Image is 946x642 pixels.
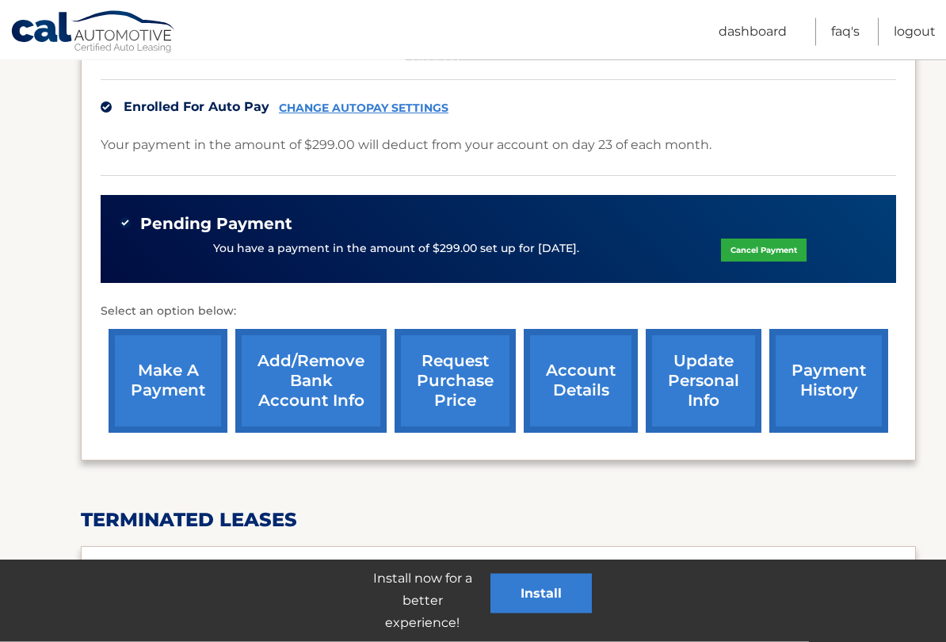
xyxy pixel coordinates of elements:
[120,218,131,229] img: check-green.svg
[490,574,592,613] button: Install
[524,330,638,434] a: account details
[769,330,888,434] a: payment history
[10,10,177,56] a: Cal Automotive
[101,135,711,157] p: Your payment in the amount of $299.00 will deduct from your account on day 23 of each month.
[109,330,227,434] a: make a payment
[124,100,269,115] span: Enrolled For Auto Pay
[646,330,761,434] a: update personal info
[235,330,387,434] a: Add/Remove bank account info
[831,18,860,46] a: FAQ's
[101,303,896,322] p: Select an option below:
[354,567,490,634] p: Install now for a better experience!
[140,215,292,235] span: Pending Payment
[279,102,448,116] a: CHANGE AUTOPAY SETTINGS
[719,18,787,46] a: Dashboard
[395,330,516,434] a: request purchase price
[213,241,579,258] p: You have a payment in the amount of $299.00 set up for [DATE].
[721,239,807,262] a: Cancel Payment
[81,509,916,533] h2: terminated leases
[894,18,936,46] a: Logout
[101,102,112,113] img: check.svg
